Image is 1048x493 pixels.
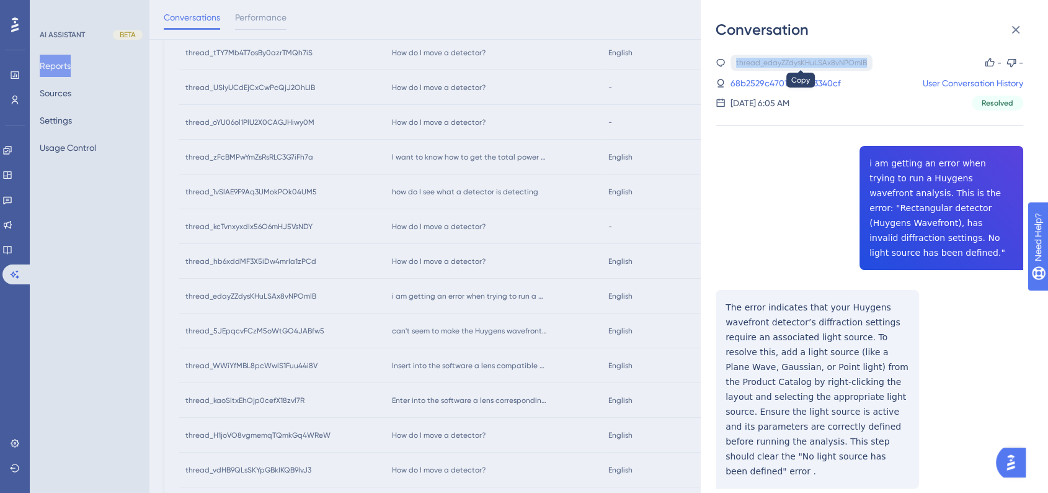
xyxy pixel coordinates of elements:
[736,58,867,68] div: thread_edayZZdysKHuLSAx8vNPOmIB
[1019,55,1023,70] div: -
[923,76,1023,91] a: User Conversation History
[996,444,1033,481] iframe: UserGuiding AI Assistant Launcher
[29,3,78,18] span: Need Help?
[982,98,1013,108] span: Resolved
[730,96,789,111] div: [DATE] 6:05 AM
[997,55,1001,70] div: -
[716,20,1033,40] div: Conversation
[730,76,841,91] a: 68b2529c470118a2513340cf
